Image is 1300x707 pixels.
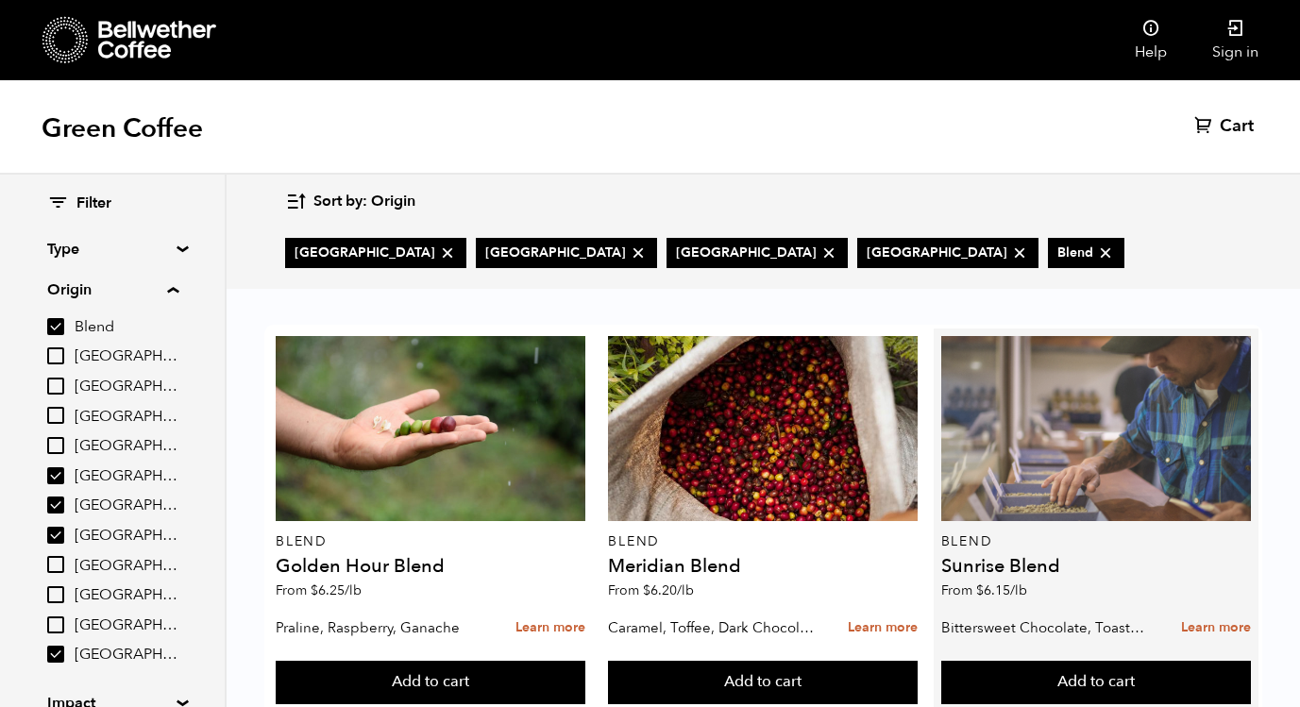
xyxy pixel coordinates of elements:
span: Filter [76,194,111,214]
h4: Sunrise Blend [941,557,1251,576]
bdi: 6.25 [311,581,362,599]
bdi: 6.20 [643,581,694,599]
span: Blend [1057,244,1115,262]
span: [GEOGRAPHIC_DATA] [75,436,178,457]
summary: Type [47,238,177,261]
span: [GEOGRAPHIC_DATA] [676,244,838,262]
span: $ [976,581,984,599]
span: $ [311,581,318,599]
button: Sort by: Origin [285,179,415,224]
input: [GEOGRAPHIC_DATA] [47,497,64,513]
span: [GEOGRAPHIC_DATA] [75,645,178,665]
span: [GEOGRAPHIC_DATA] [75,407,178,428]
span: [GEOGRAPHIC_DATA] [75,526,178,547]
span: [GEOGRAPHIC_DATA] [75,496,178,516]
span: /lb [1010,581,1027,599]
span: $ [643,581,650,599]
span: From [276,581,362,599]
button: Add to cart [276,661,585,704]
span: Blend [75,317,178,338]
summary: Origin [47,278,178,301]
p: Bittersweet Chocolate, Toasted Marshmallow, Candied Orange, Praline [941,614,1152,642]
input: [GEOGRAPHIC_DATA] [47,556,64,573]
a: Learn more [848,608,918,648]
h4: Meridian Blend [608,557,918,576]
span: [GEOGRAPHIC_DATA] [75,615,178,636]
h4: Golden Hour Blend [276,557,585,576]
span: [GEOGRAPHIC_DATA] [75,556,178,577]
span: /lb [677,581,694,599]
bdi: 6.15 [976,581,1027,599]
a: Learn more [515,608,585,648]
input: [GEOGRAPHIC_DATA] [47,586,64,603]
input: [GEOGRAPHIC_DATA] [47,646,64,663]
span: [GEOGRAPHIC_DATA] [75,585,178,606]
span: [GEOGRAPHIC_DATA] [75,377,178,397]
span: [GEOGRAPHIC_DATA] [75,466,178,487]
input: [GEOGRAPHIC_DATA] [47,616,64,633]
p: Blend [941,535,1251,548]
span: Sort by: Origin [313,192,415,212]
button: Add to cart [608,661,918,704]
span: /lb [345,581,362,599]
input: [GEOGRAPHIC_DATA] [47,407,64,424]
input: [GEOGRAPHIC_DATA] [47,527,64,544]
input: [GEOGRAPHIC_DATA] [47,437,64,454]
span: [GEOGRAPHIC_DATA] [867,244,1029,262]
span: [GEOGRAPHIC_DATA] [295,244,457,262]
p: Praline, Raspberry, Ganache [276,614,486,642]
p: Blend [608,535,918,548]
span: [GEOGRAPHIC_DATA] [75,346,178,367]
h1: Green Coffee [42,111,203,145]
p: Caramel, Toffee, Dark Chocolate [608,614,819,642]
input: [GEOGRAPHIC_DATA] [47,347,64,364]
input: [GEOGRAPHIC_DATA] [47,378,64,395]
span: From [941,581,1027,599]
a: Learn more [1181,608,1251,648]
p: Blend [276,535,585,548]
a: Cart [1194,115,1258,138]
input: [GEOGRAPHIC_DATA] [47,467,64,484]
input: Blend [47,318,64,335]
button: Add to cart [941,661,1251,704]
span: From [608,581,694,599]
span: [GEOGRAPHIC_DATA] [485,244,648,262]
span: Cart [1220,115,1254,138]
